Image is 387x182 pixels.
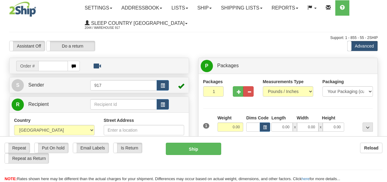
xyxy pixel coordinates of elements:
[104,117,134,123] label: Street Address
[201,60,213,72] span: P
[12,79,24,91] span: S
[373,60,386,122] iframe: chat widget
[203,123,210,129] span: 1
[166,143,221,155] button: Ship
[297,115,309,121] label: Width
[322,115,335,121] label: Height
[35,143,68,153] label: Put On hold
[12,99,24,111] span: R
[16,61,38,71] span: Order #
[5,176,17,181] span: NOTE:
[267,0,303,16] a: Reports
[28,102,49,107] span: Recipient
[9,2,36,17] img: logo2044.jpg
[246,115,268,121] label: Dims Code
[5,153,49,163] label: Repeat as Return
[80,0,117,16] a: Settings
[201,60,376,72] a: P Packages
[167,0,192,16] a: Lists
[9,35,378,41] div: Support: 1 - 855 - 55 - 2SHIP
[216,0,267,16] a: Shipping lists
[293,122,297,132] span: x
[104,125,184,135] input: Enter a location
[217,63,239,68] span: Packages
[5,143,30,153] label: Repeat
[90,80,157,91] input: Sender Id
[14,117,31,123] label: Country
[47,41,95,51] label: Do a return
[90,21,184,26] span: Sleep Country [GEOGRAPHIC_DATA]
[12,98,82,111] a: R Recipient
[348,41,378,51] label: Advanced
[193,0,216,16] a: Ship
[363,122,373,132] div: ...
[73,143,109,153] label: Email Labels
[218,115,232,121] label: Weight
[318,122,323,132] span: x
[12,79,90,91] a: S Sender
[364,145,378,150] b: Reload
[271,115,286,121] label: Length
[113,143,142,153] label: Is Return
[117,0,167,16] a: Addressbook
[322,79,344,85] label: Packaging
[90,99,157,110] input: Recipient Id
[28,82,44,87] span: Sender
[263,79,304,85] label: Measurements Type
[203,79,223,85] label: Packages
[80,16,192,31] a: Sleep Country [GEOGRAPHIC_DATA] 2044 / Warehouse 917
[360,143,382,153] button: Reload
[85,25,131,31] span: 2044 / Warehouse 917
[9,41,45,51] label: Assistant Off
[302,176,310,181] a: here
